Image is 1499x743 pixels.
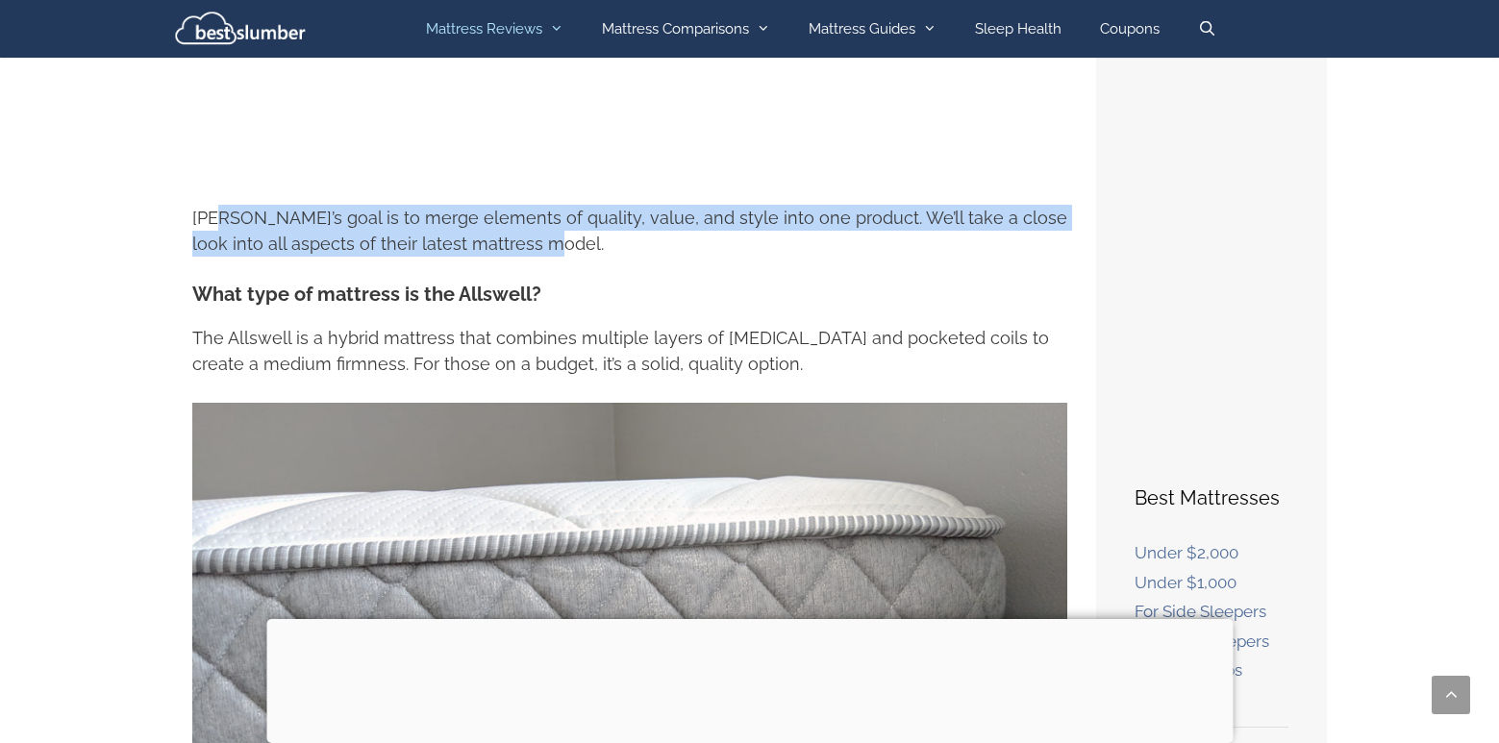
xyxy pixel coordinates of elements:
h4: Best Mattresses [1135,483,1288,512]
a: For Side Sleepers [1135,602,1266,621]
h3: What type of mattress is the Allswell? [192,283,1067,306]
p: [PERSON_NAME]’s goal is to merge elements of quality, value, and style into one product. We’ll ta... [192,205,1067,257]
a: Scroll back to top [1432,676,1470,714]
p: The Allswell is a hybrid mattress that combines multiple layers of [MEDICAL_DATA] and pocketed co... [192,325,1067,377]
iframe: Advertisement [266,619,1233,738]
a: Under $2,000 [1135,543,1238,562]
a: Under $1,000 [1135,573,1237,592]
